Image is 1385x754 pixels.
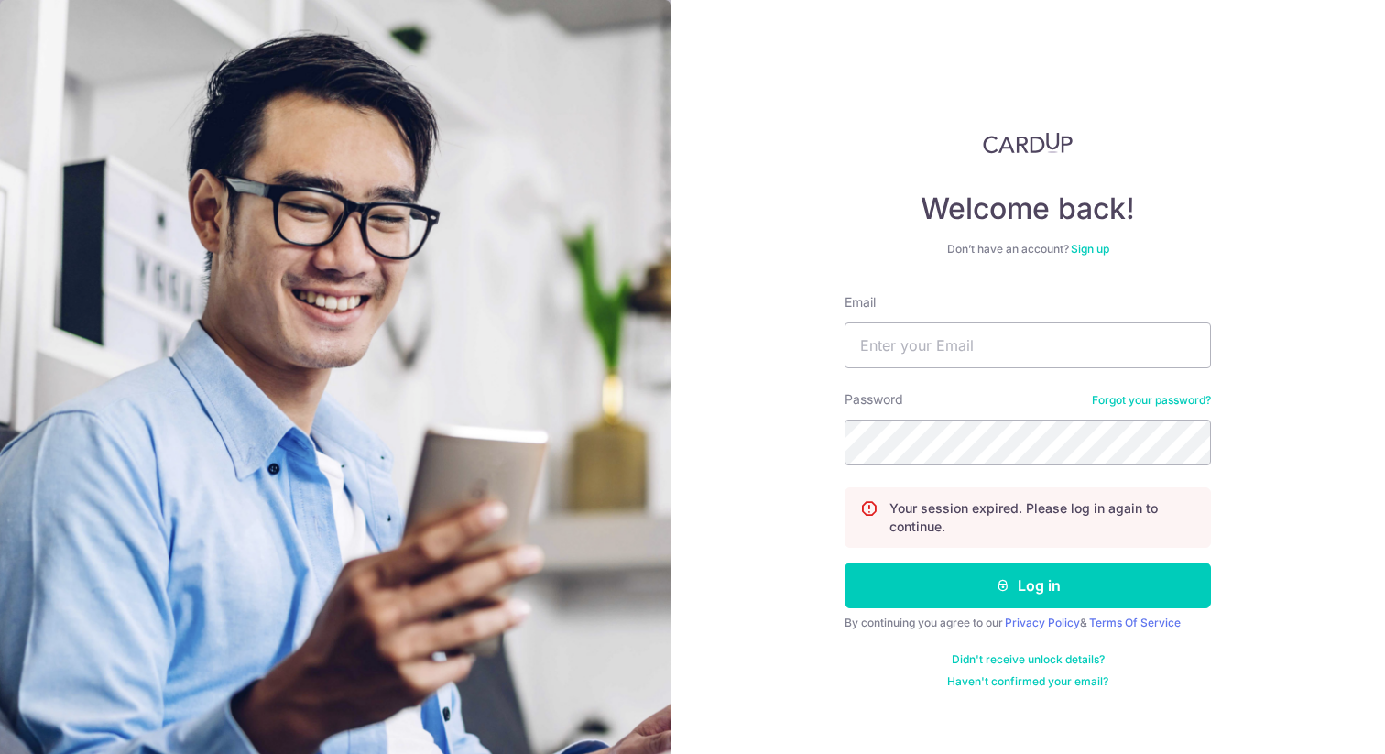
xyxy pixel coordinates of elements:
a: Sign up [1071,242,1109,256]
input: Enter your Email [845,322,1211,368]
a: Terms Of Service [1089,616,1181,629]
img: CardUp Logo [983,132,1073,154]
div: By continuing you agree to our & [845,616,1211,630]
a: Privacy Policy [1005,616,1080,629]
label: Password [845,390,903,409]
a: Haven't confirmed your email? [947,674,1108,689]
a: Didn't receive unlock details? [952,652,1105,667]
p: Your session expired. Please log in again to continue. [889,499,1195,536]
a: Forgot your password? [1092,393,1211,408]
h4: Welcome back! [845,191,1211,227]
button: Log in [845,563,1211,608]
div: Don’t have an account? [845,242,1211,257]
label: Email [845,293,876,311]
